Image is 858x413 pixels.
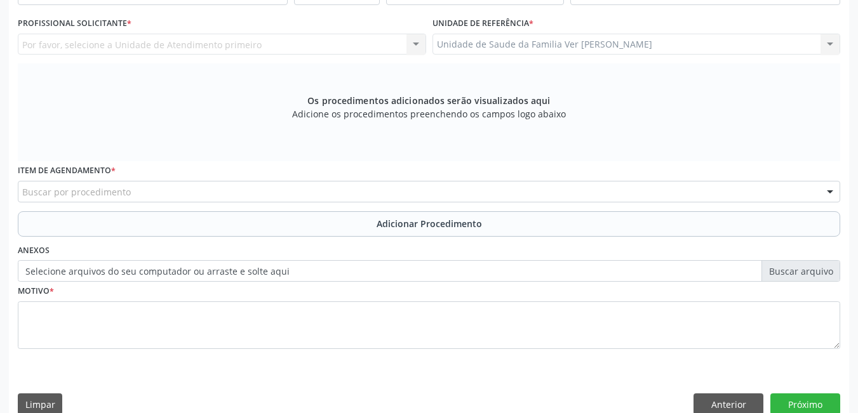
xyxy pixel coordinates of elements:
label: Item de agendamento [18,161,116,181]
label: Unidade de referência [432,14,533,34]
label: Profissional Solicitante [18,14,131,34]
span: Adicionar Procedimento [377,217,482,230]
label: Motivo [18,282,54,301]
span: Buscar por procedimento [22,185,131,199]
label: Anexos [18,241,50,261]
span: Adicione os procedimentos preenchendo os campos logo abaixo [292,107,566,121]
button: Adicionar Procedimento [18,211,840,237]
span: Os procedimentos adicionados serão visualizados aqui [307,94,550,107]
